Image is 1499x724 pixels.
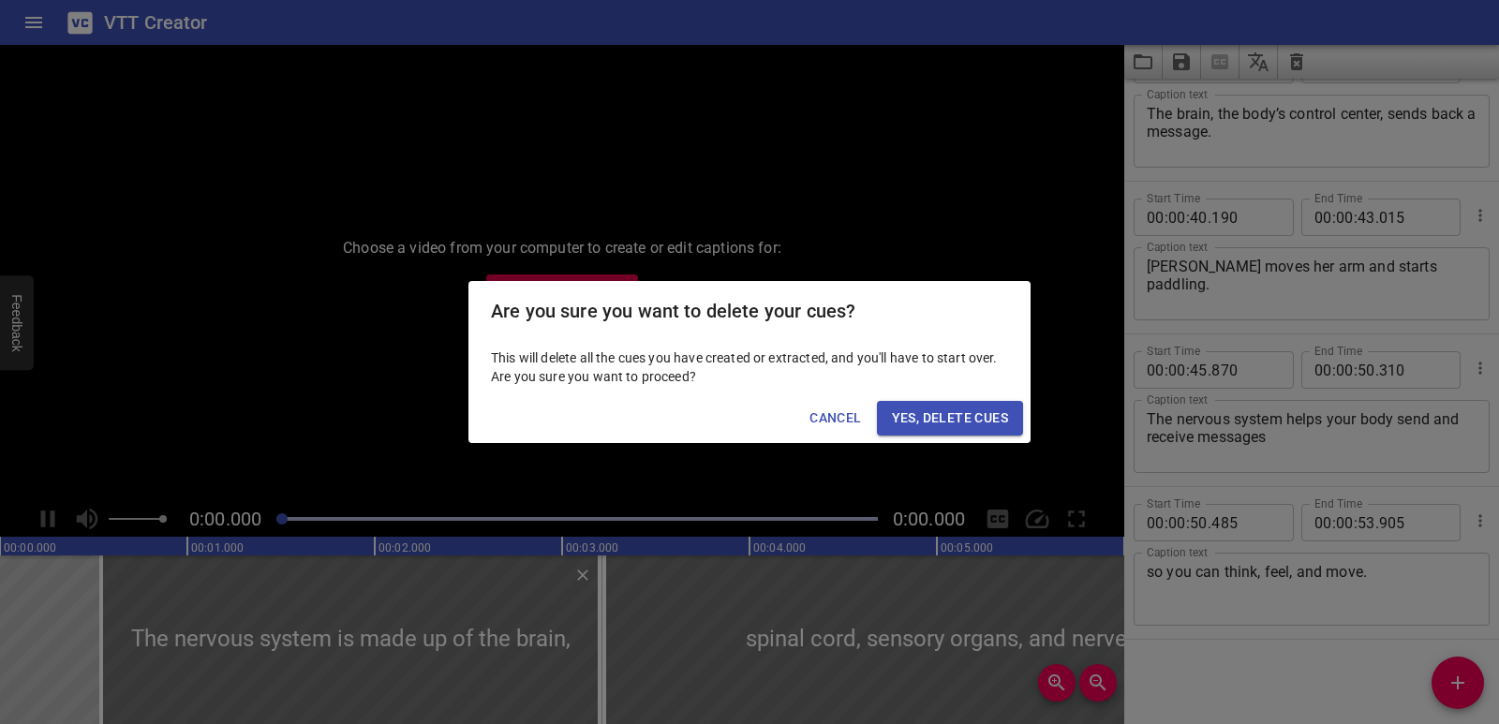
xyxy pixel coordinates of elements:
[491,296,1008,326] h2: Are you sure you want to delete your cues?
[877,401,1023,436] button: Yes, Delete Cues
[468,341,1031,393] div: This will delete all the cues you have created or extracted, and you'll have to start over. Are y...
[892,406,1008,430] span: Yes, Delete Cues
[809,406,861,430] span: Cancel
[802,401,868,436] button: Cancel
